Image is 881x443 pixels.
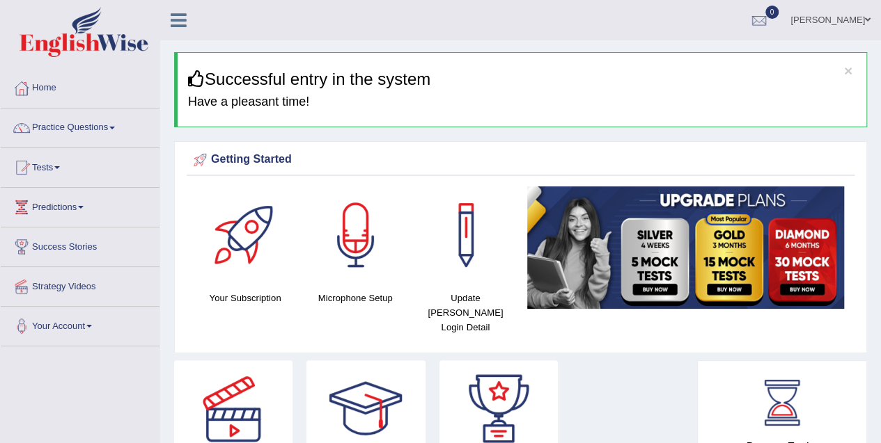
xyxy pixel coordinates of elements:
[190,150,851,170] div: Getting Started
[188,70,856,88] h3: Successful entry in the system
[844,63,852,78] button: ×
[765,6,779,19] span: 0
[307,291,403,305] h4: Microphone Setup
[1,148,159,183] a: Tests
[527,186,844,309] img: small5.jpg
[1,69,159,104] a: Home
[188,95,856,109] h4: Have a pleasant time!
[1,227,159,262] a: Success Stories
[1,188,159,223] a: Predictions
[197,291,293,305] h4: Your Subscription
[417,291,513,335] h4: Update [PERSON_NAME] Login Detail
[1,307,159,341] a: Your Account
[1,267,159,302] a: Strategy Videos
[1,108,159,143] a: Practice Questions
